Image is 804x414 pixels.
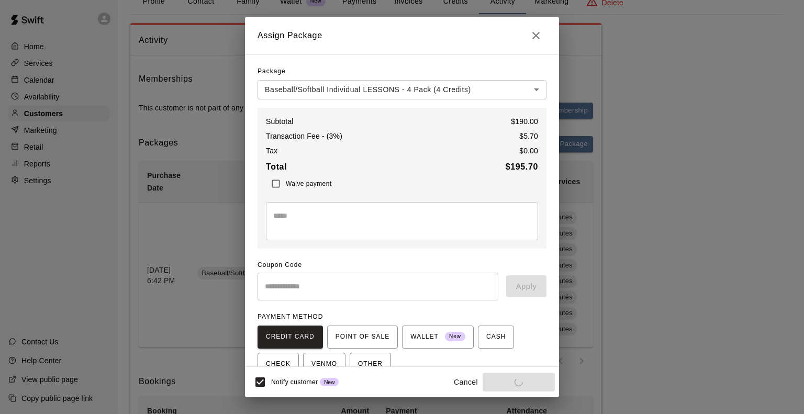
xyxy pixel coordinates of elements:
b: Total [266,162,287,171]
button: VENMO [303,353,345,376]
b: $ 195.70 [506,162,538,171]
button: CREDIT CARD [258,326,323,349]
span: New [320,379,339,385]
span: POINT OF SALE [336,329,389,345]
span: Package [258,63,286,80]
p: $ 0.00 [519,146,538,156]
span: Notify customer [271,378,318,386]
span: CASH [486,329,506,345]
span: WALLET [410,329,465,345]
p: Transaction Fee - (3%) [266,131,342,141]
span: CREDIT CARD [266,329,315,345]
p: $ 5.70 [519,131,538,141]
span: PAYMENT METHOD [258,313,323,320]
button: Cancel [449,373,483,392]
span: CHECK [266,356,291,373]
div: Baseball/Softball Individual LESSONS - 4 Pack (4 Credits) [258,80,546,99]
button: WALLET New [402,326,474,349]
span: Coupon Code [258,257,546,274]
button: POINT OF SALE [327,326,398,349]
button: CASH [478,326,514,349]
span: VENMO [311,356,337,373]
p: Subtotal [266,116,294,127]
p: Tax [266,146,277,156]
button: OTHER [350,353,391,376]
button: CHECK [258,353,299,376]
p: $ 190.00 [511,116,538,127]
span: Waive payment [286,180,331,187]
h2: Assign Package [245,17,559,54]
span: New [445,330,465,344]
button: Close [526,25,546,46]
span: OTHER [358,356,383,373]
